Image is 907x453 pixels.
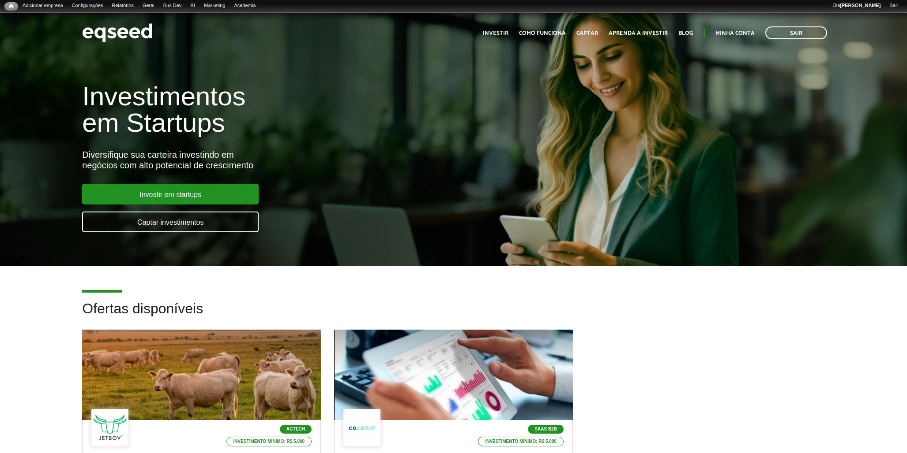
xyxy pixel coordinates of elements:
a: Captar investimentos [82,212,259,232]
strong: [PERSON_NAME] [840,3,881,8]
a: Início [4,2,18,11]
a: Investir [483,30,508,36]
img: EqSeed [82,21,153,45]
a: Academia [230,2,260,9]
a: Sair [765,26,827,39]
span: Início [9,3,14,9]
a: RI [186,2,199,9]
a: Aprenda a investir [609,30,668,36]
a: Olá[PERSON_NAME] [828,2,885,9]
p: Investimento mínimo: R$ 5.000 [478,437,564,446]
a: Bus Dev [159,2,186,9]
a: Sair [885,2,903,9]
a: Marketing [199,2,230,9]
a: Adicionar empresa [18,2,68,9]
a: Configurações [68,2,108,9]
p: Agtech [280,425,312,434]
a: Como funciona [519,30,566,36]
a: Minha conta [715,30,755,36]
h1: Investimentos em Startups [82,83,523,136]
a: Relatórios [107,2,138,9]
p: Investimento mínimo: R$ 5.000 [226,437,312,446]
h2: Ofertas disponíveis [82,301,825,330]
a: Geral [138,2,159,9]
a: Investir em startups [82,184,259,204]
a: Captar [576,30,598,36]
div: Diversifique sua carteira investindo em negócios com alto potencial de crescimento [82,149,523,171]
a: Blog [678,30,693,36]
p: SaaS B2B [528,425,564,434]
